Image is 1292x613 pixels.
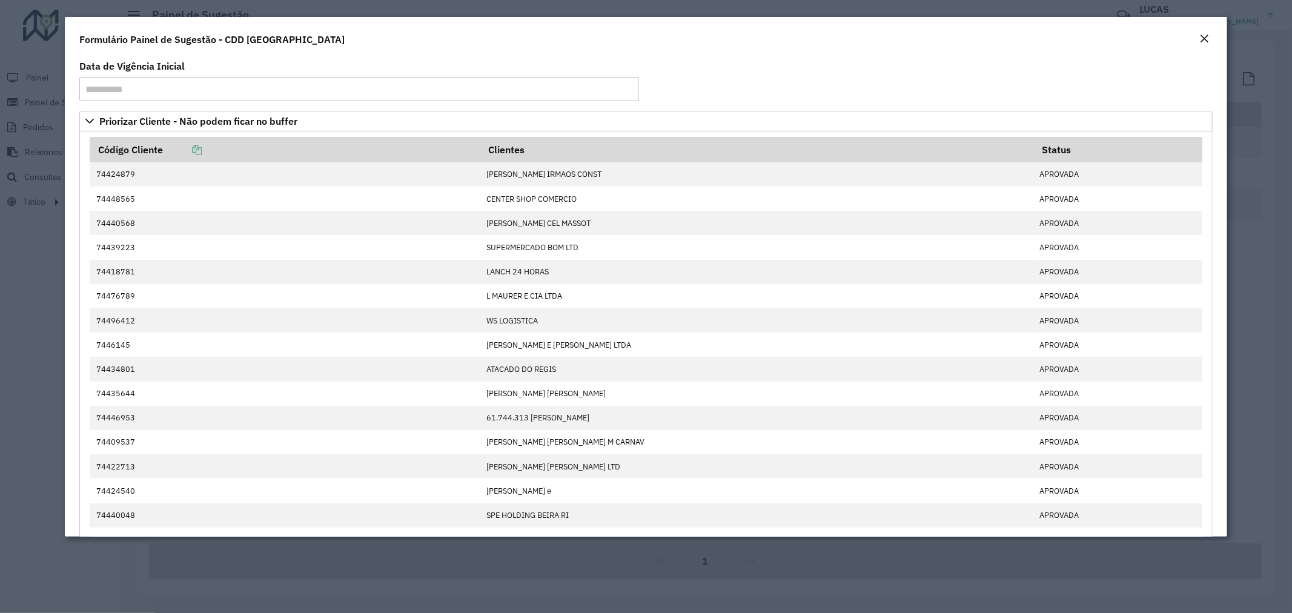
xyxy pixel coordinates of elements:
[90,260,480,284] td: 74418781
[480,187,1034,211] td: CENTER SHOP COMERCIO
[90,284,480,308] td: 74476789
[480,137,1034,162] th: Clientes
[1033,406,1202,430] td: APROVADA
[1033,503,1202,528] td: APROVADA
[1033,308,1202,333] td: APROVADA
[480,308,1034,333] td: WS LOGISTICA
[480,430,1034,454] td: [PERSON_NAME] [PERSON_NAME] M CARNAV
[480,211,1034,235] td: [PERSON_NAME] CEL MASSOT
[480,333,1034,357] td: [PERSON_NAME] E [PERSON_NAME] LTDA
[90,357,480,381] td: 74434801
[90,528,480,552] td: 74420096
[90,235,480,259] td: 74439223
[480,454,1034,479] td: [PERSON_NAME] [PERSON_NAME] LTD
[1033,382,1202,406] td: APROVADA
[1033,479,1202,503] td: APROVADA
[480,479,1034,503] td: [PERSON_NAME] e
[1033,260,1202,284] td: APROVADA
[1033,211,1202,235] td: APROVADA
[90,308,480,333] td: 74496412
[1033,137,1202,162] th: Status
[79,111,1213,131] a: Priorizar Cliente - Não podem ficar no buffer
[1033,454,1202,479] td: APROVADA
[1033,528,1202,552] td: APROVADA
[90,430,480,454] td: 74409537
[163,144,202,156] a: Copiar
[1199,34,1209,44] em: Fechar
[480,382,1034,406] td: [PERSON_NAME] [PERSON_NAME]
[79,32,345,47] h4: Formulário Painel de Sugestão - CDD [GEOGRAPHIC_DATA]
[1033,333,1202,357] td: APROVADA
[1033,187,1202,211] td: APROVADA
[1033,284,1202,308] td: APROVADA
[480,284,1034,308] td: L MAURER E CIA LTDA
[480,503,1034,528] td: SPE HOLDING BEIRA RI
[90,162,480,187] td: 74424879
[480,260,1034,284] td: LANCH 24 HORAS
[480,162,1034,187] td: [PERSON_NAME] IRMAOS CONST
[90,503,480,528] td: 74440048
[79,59,185,73] label: Data de Vigência Inicial
[1033,162,1202,187] td: APROVADA
[480,528,1034,552] td: SOLO
[480,406,1034,430] td: 61.744.313 [PERSON_NAME]
[90,454,480,479] td: 74422713
[90,333,480,357] td: 7446145
[1033,357,1202,381] td: APROVADA
[480,357,1034,381] td: ATACADO DO REGIS
[90,382,480,406] td: 74435644
[90,187,480,211] td: 74448565
[90,137,480,162] th: Código Cliente
[99,116,297,126] span: Priorizar Cliente - Não podem ficar no buffer
[90,406,480,430] td: 74446953
[480,235,1034,259] td: SUPERMERCADO BOM LTD
[1196,31,1213,47] button: Close
[1033,235,1202,259] td: APROVADA
[90,479,480,503] td: 74424540
[90,211,480,235] td: 74440568
[1033,430,1202,454] td: APROVADA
